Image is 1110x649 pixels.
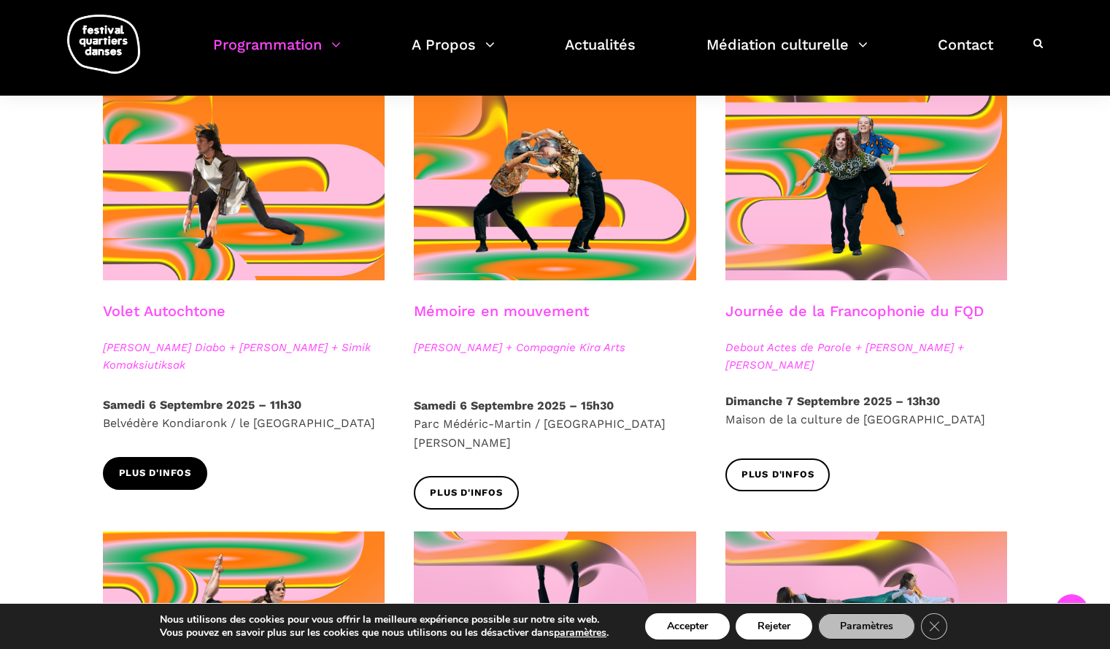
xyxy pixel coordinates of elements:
strong: Samedi 6 Septembre 2025 – 11h30 [103,398,301,412]
p: Belvédère Kondiaronk / le [GEOGRAPHIC_DATA] [103,396,385,433]
p: Maison de la culture de [GEOGRAPHIC_DATA] [725,392,1008,429]
span: Plus d'infos [430,485,503,501]
a: Mémoire en mouvement [414,302,589,320]
a: Actualités [565,32,636,75]
button: Rejeter [736,613,812,640]
p: Nous utilisons des cookies pour vous offrir la meilleure expérience possible sur notre site web. [160,613,609,626]
p: Parc Médéric-Martin / [GEOGRAPHIC_DATA][PERSON_NAME] [414,396,696,453]
a: A Propos [412,32,495,75]
span: [PERSON_NAME] + Compagnie Kira Arts [414,339,696,356]
a: Plus d'infos [103,457,208,490]
span: Plus d'infos [119,466,192,481]
strong: Dimanche 7 Septembre 2025 – 13h30 [725,394,940,408]
a: Volet Autochtone [103,302,226,320]
span: [PERSON_NAME] Diabo + [PERSON_NAME] + Simik Komaksiutiksak [103,339,385,374]
img: logo-fqd-med [67,15,140,74]
p: Vous pouvez en savoir plus sur les cookies que nous utilisons ou les désactiver dans . [160,626,609,640]
span: Plus d'infos [741,467,814,483]
button: Close GDPR Cookie Banner [921,613,947,640]
a: Plus d'infos [414,476,519,509]
button: Accepter [645,613,730,640]
button: paramètres [554,626,606,640]
button: Paramètres [818,613,915,640]
span: Debout Actes de Parole + [PERSON_NAME] + [PERSON_NAME] [725,339,1008,374]
a: Médiation culturelle [706,32,868,75]
a: Contact [938,32,993,75]
a: Journée de la Francophonie du FQD [725,302,984,320]
strong: Samedi 6 Septembre 2025 – 15h30 [414,399,614,412]
a: Programmation [213,32,341,75]
a: Plus d'infos [725,458,830,491]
